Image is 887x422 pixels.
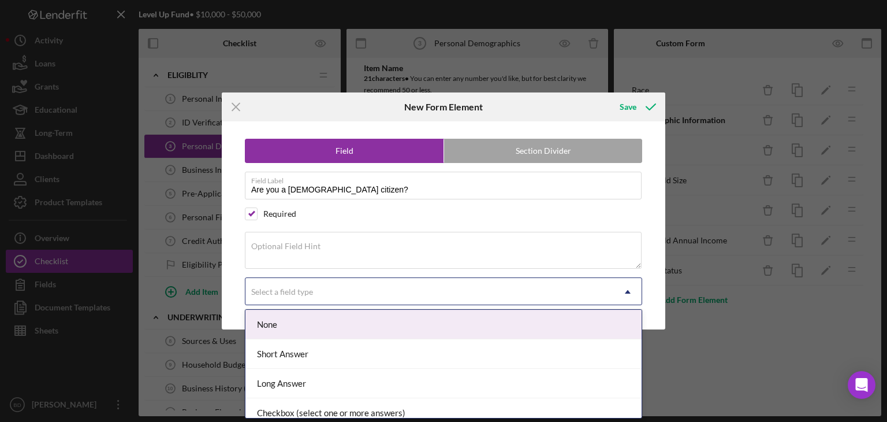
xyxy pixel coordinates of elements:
[444,139,642,162] label: Section Divider
[9,74,215,139] div: This information is collected so that we can understand and report our community impact to our fu...
[245,310,642,339] div: None
[848,371,875,399] div: Open Intercom Messenger
[251,172,642,185] label: Field Label
[251,242,320,251] label: Optional Field Hint
[263,209,296,219] div: Required
[608,95,665,119] button: Save
[245,139,443,162] label: Field
[245,339,642,369] div: Short Answer
[9,9,215,61] div: In this section, we will be asking for you to share your personal demographic information with us...
[251,287,313,297] div: Select a field type
[620,95,636,119] div: Save
[245,369,642,398] div: Long Answer
[9,9,215,177] body: Rich Text Area. Press ALT-0 for help.
[404,102,483,112] h6: New Form Element
[9,9,215,22] body: Rich Text Area. Press ALT-0 for help.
